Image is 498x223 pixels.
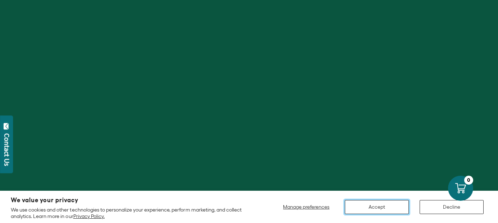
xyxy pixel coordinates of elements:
button: Accept [345,200,409,214]
div: 0 [464,176,473,185]
button: Decline [420,200,484,214]
button: Manage preferences [279,200,334,214]
p: We use cookies and other technologies to personalize your experience, perform marketing, and coll... [11,207,255,219]
div: Contact Us [3,133,10,166]
a: Privacy Policy. [73,213,105,219]
span: Manage preferences [283,204,329,210]
h2: We value your privacy [11,197,255,203]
